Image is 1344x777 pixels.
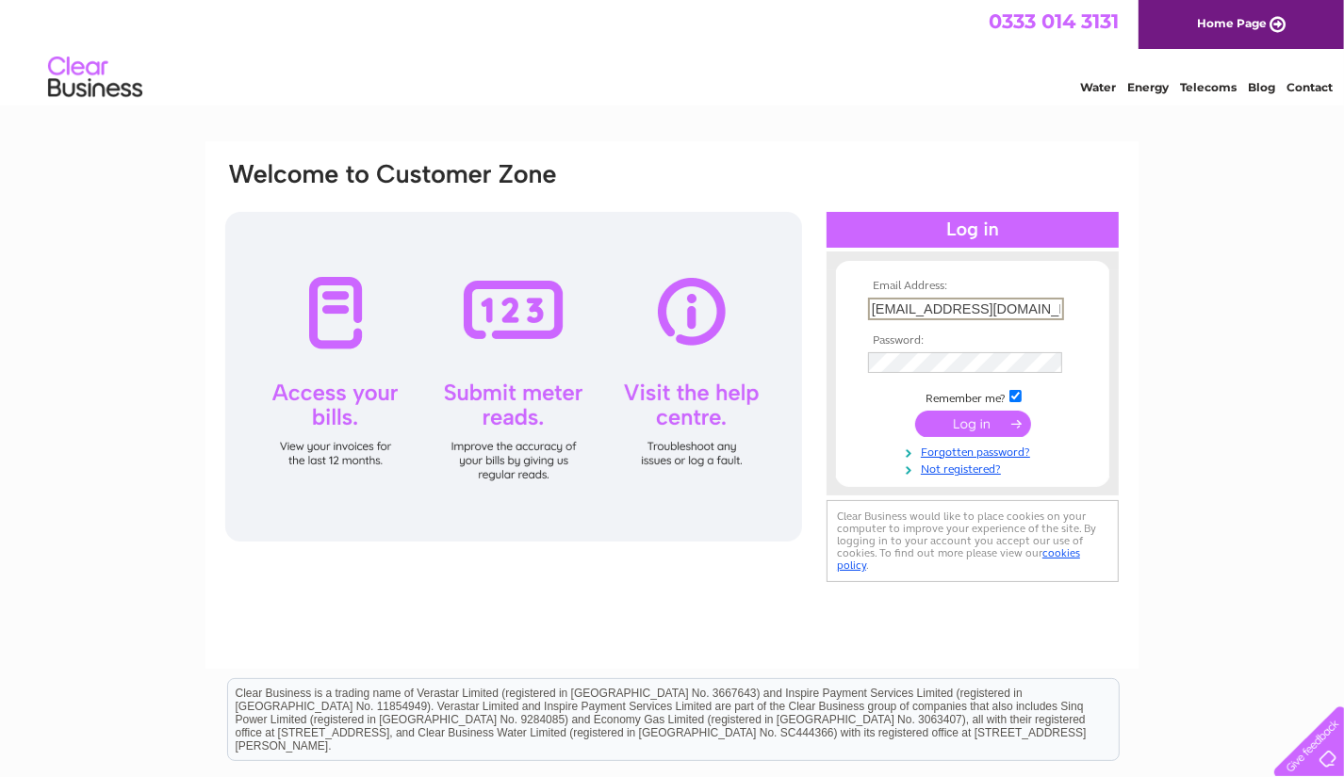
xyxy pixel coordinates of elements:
th: Password: [863,334,1082,348]
a: Water [1080,80,1116,94]
div: Clear Business would like to place cookies on your computer to improve your experience of the sit... [827,500,1119,582]
th: Email Address: [863,280,1082,293]
a: Energy [1127,80,1169,94]
a: Telecoms [1180,80,1237,94]
input: Submit [915,411,1031,437]
a: cookies policy [837,546,1080,572]
a: Blog [1248,80,1275,94]
td: Remember me? [863,387,1082,406]
a: Not registered? [868,459,1082,477]
a: Contact [1287,80,1333,94]
img: logo.png [47,49,143,106]
a: 0333 014 3131 [989,9,1119,33]
a: Forgotten password? [868,442,1082,460]
div: Clear Business is a trading name of Verastar Limited (registered in [GEOGRAPHIC_DATA] No. 3667643... [228,10,1119,91]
